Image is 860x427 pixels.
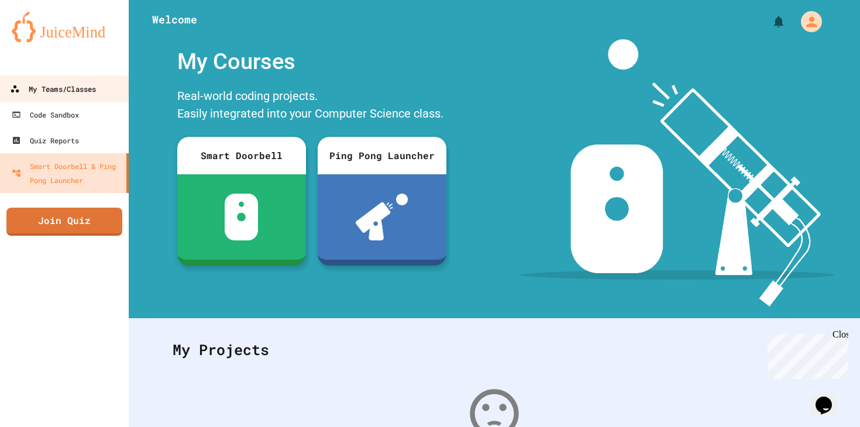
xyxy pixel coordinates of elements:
div: My Projects [161,327,828,373]
img: logo-orange.svg [12,12,117,42]
div: Real-world coding projects. Easily integrated into your Computer Science class. [171,84,452,128]
div: My Courses [171,39,452,84]
div: Quiz Reports [12,133,79,147]
iframe: chat widget [811,380,848,415]
div: My Teams/Classes [10,82,96,97]
img: banner-image-my-projects.png [520,39,834,307]
div: Ping Pong Launcher [318,137,446,174]
div: Chat with us now!Close [5,5,81,74]
div: My Notifications [750,12,789,32]
div: Smart Doorbell & Ping Pong Launcher [12,159,122,187]
img: sdb-white.svg [225,194,258,240]
a: Join Quiz [6,208,122,236]
div: My Account [789,8,825,35]
div: Code Sandbox [12,108,79,122]
div: Smart Doorbell [177,137,306,174]
iframe: chat widget [763,329,848,379]
img: ppl-with-ball.png [356,194,408,240]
